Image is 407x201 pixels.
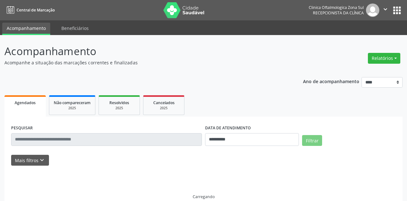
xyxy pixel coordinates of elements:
[4,59,283,66] p: Acompanhe a situação das marcações correntes e finalizadas
[205,123,251,133] label: DATA DE ATENDIMENTO
[303,77,359,85] p: Ano de acompanhamento
[57,23,93,34] a: Beneficiários
[148,106,180,111] div: 2025
[17,7,55,13] span: Central de Marcação
[103,106,135,111] div: 2025
[193,194,215,199] div: Carregando
[4,43,283,59] p: Acompanhamento
[302,135,322,146] button: Filtrar
[368,53,400,64] button: Relatórios
[391,5,403,16] button: apps
[379,4,391,17] button: 
[309,5,364,10] div: Clinica Oftalmologica Zona Sul
[313,10,364,16] span: Recepcionista da clínica
[11,123,33,133] label: PESQUISAR
[54,106,91,111] div: 2025
[366,4,379,17] img: img
[4,5,55,15] a: Central de Marcação
[382,6,389,13] i: 
[15,100,36,105] span: Agendados
[153,100,175,105] span: Cancelados
[109,100,129,105] span: Resolvidos
[38,157,45,164] i: keyboard_arrow_down
[2,23,50,35] a: Acompanhamento
[54,100,91,105] span: Não compareceram
[11,155,49,166] button: Mais filtroskeyboard_arrow_down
